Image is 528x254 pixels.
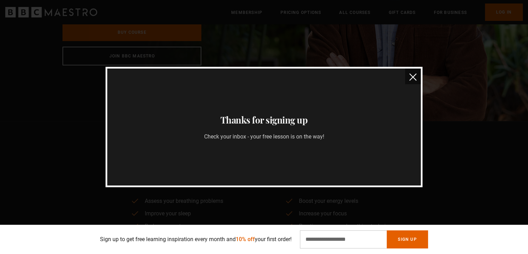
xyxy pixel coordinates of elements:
[100,235,292,244] p: Sign up to get free learning inspiration every month and your first order!
[204,133,324,141] p: Check your inbox - your free lesson is on the way!
[116,113,412,127] h3: Thanks for signing up
[405,69,421,84] button: close
[387,230,428,248] button: Sign Up
[236,236,255,243] span: 10% off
